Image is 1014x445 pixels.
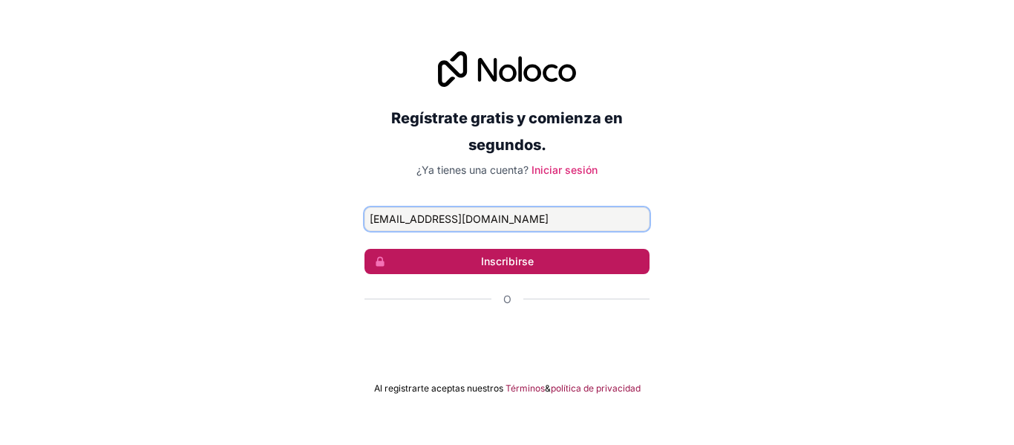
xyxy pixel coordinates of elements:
font: Al registrarte aceptas nuestros [374,383,503,394]
font: & [545,383,551,394]
input: Dirección de correo electrónico [364,207,650,231]
button: Inscribirse [364,249,650,274]
a: Términos [506,383,545,394]
iframe: Botón de Acceder con Google [357,323,657,356]
a: política de privacidad [551,383,641,394]
a: Iniciar sesión [531,163,598,176]
font: O [503,293,511,305]
font: ¿Ya tienes una cuenta? [416,163,529,176]
font: Regístrate gratis y comienza en segundos. [391,109,623,154]
font: Inscribirse [481,255,534,267]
